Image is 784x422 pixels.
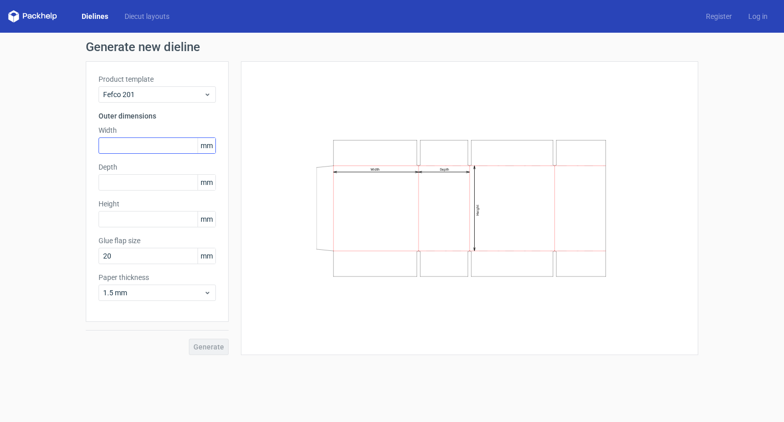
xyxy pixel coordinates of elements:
[440,168,449,172] text: Depth
[198,212,215,227] span: mm
[86,41,698,53] h1: Generate new dieline
[476,205,480,216] text: Height
[99,125,216,135] label: Width
[103,89,204,100] span: Fefco 201
[99,236,216,246] label: Glue flap size
[99,162,216,172] label: Depth
[740,11,776,21] a: Log in
[99,199,216,209] label: Height
[103,288,204,298] span: 1.5 mm
[198,138,215,153] span: mm
[116,11,178,21] a: Diecut layouts
[698,11,740,21] a: Register
[99,111,216,121] h3: Outer dimensions
[371,168,380,172] text: Width
[99,74,216,84] label: Product template
[198,175,215,190] span: mm
[198,248,215,264] span: mm
[99,272,216,283] label: Paper thickness
[73,11,116,21] a: Dielines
